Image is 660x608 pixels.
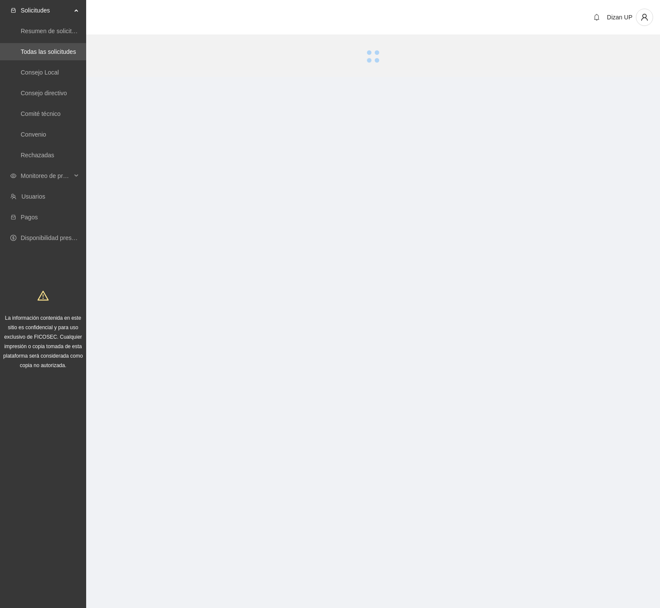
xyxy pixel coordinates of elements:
[590,14,603,21] span: bell
[21,152,54,159] a: Rechazadas
[22,193,45,200] a: Usuarios
[21,214,38,221] a: Pagos
[590,10,604,24] button: bell
[37,290,49,301] span: warning
[10,173,16,179] span: eye
[607,14,632,21] span: Dizan UP
[3,315,83,368] span: La información contenida en este sitio es confidencial y para uso exclusivo de FICOSEC. Cualquier...
[21,90,67,97] a: Consejo directivo
[21,110,61,117] a: Comité técnico
[21,167,72,184] span: Monitoreo de proyectos
[636,13,653,21] span: user
[21,234,94,241] a: Disponibilidad presupuestal
[21,28,118,34] a: Resumen de solicitudes por aprobar
[10,7,16,13] span: inbox
[636,9,653,26] button: user
[21,69,59,76] a: Consejo Local
[21,2,72,19] span: Solicitudes
[21,131,46,138] a: Convenio
[21,48,76,55] a: Todas las solicitudes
